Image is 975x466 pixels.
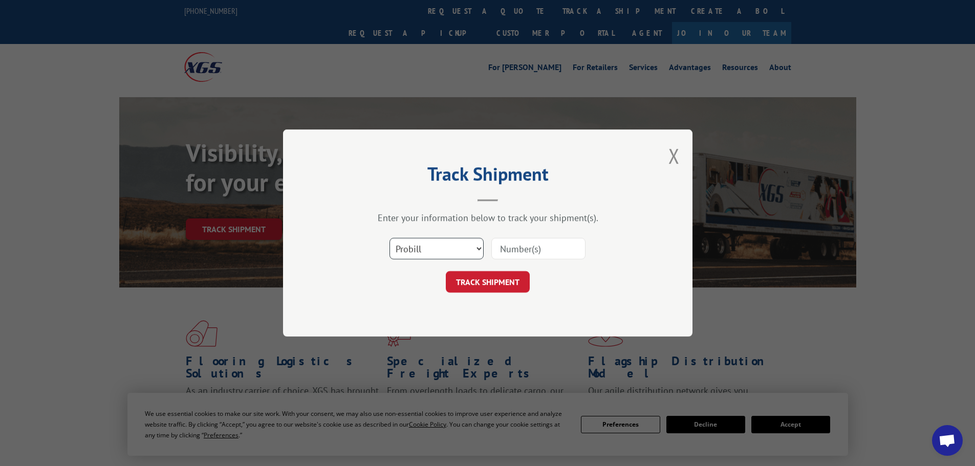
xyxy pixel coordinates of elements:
[334,167,641,186] h2: Track Shipment
[446,271,530,293] button: TRACK SHIPMENT
[932,425,963,456] div: Open chat
[668,142,680,169] button: Close modal
[491,238,586,259] input: Number(s)
[334,212,641,224] div: Enter your information below to track your shipment(s).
